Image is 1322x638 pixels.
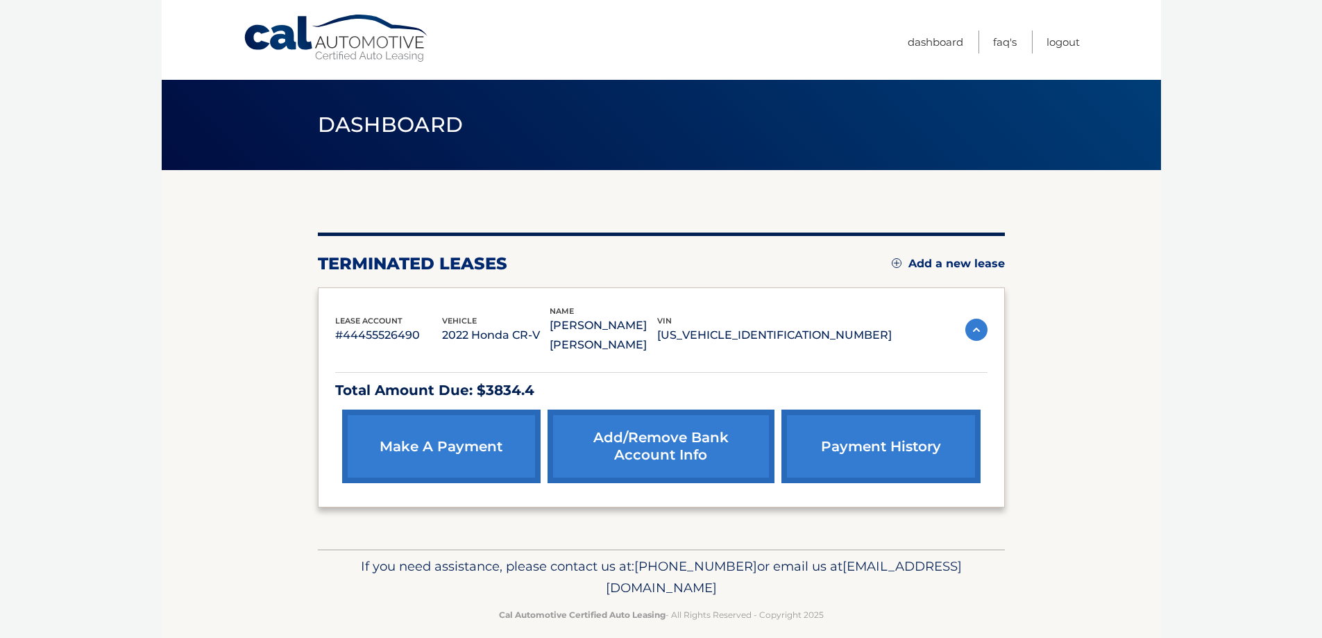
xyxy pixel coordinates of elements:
[781,410,980,483] a: payment history
[548,410,774,483] a: Add/Remove bank account info
[550,316,657,355] p: [PERSON_NAME] [PERSON_NAME]
[908,31,963,53] a: Dashboard
[657,316,672,326] span: vin
[499,610,666,620] strong: Cal Automotive Certified Auto Leasing
[318,112,464,137] span: Dashboard
[335,316,402,326] span: lease account
[993,31,1017,53] a: FAQ's
[442,326,550,345] p: 2022 Honda CR-V
[335,378,988,403] p: Total Amount Due: $3834.4
[318,253,507,274] h2: terminated leases
[1046,31,1080,53] a: Logout
[634,558,757,574] span: [PHONE_NUMBER]
[550,306,574,316] span: name
[327,607,996,622] p: - All Rights Reserved - Copyright 2025
[892,257,1005,271] a: Add a new lease
[892,258,901,268] img: add.svg
[442,316,477,326] span: vehicle
[243,14,430,63] a: Cal Automotive
[327,555,996,600] p: If you need assistance, please contact us at: or email us at
[335,326,443,345] p: #44455526490
[965,319,988,341] img: accordion-active.svg
[342,410,541,483] a: make a payment
[657,326,892,345] p: [US_VEHICLE_IDENTIFICATION_NUMBER]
